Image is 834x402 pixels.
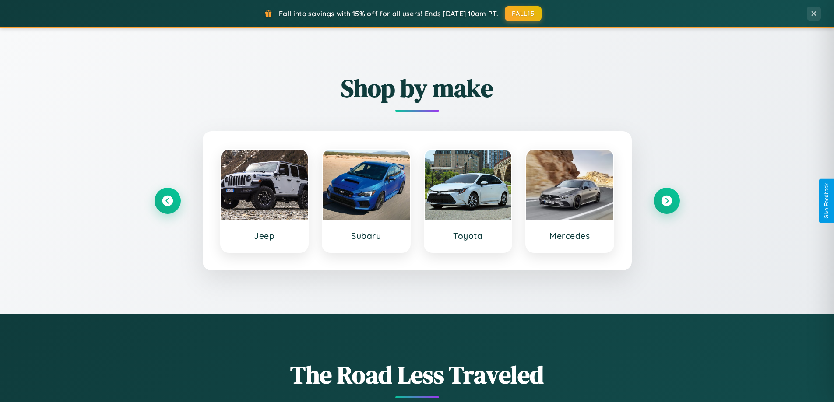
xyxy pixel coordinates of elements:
[823,183,830,219] div: Give Feedback
[331,231,401,241] h3: Subaru
[433,231,503,241] h3: Toyota
[279,9,498,18] span: Fall into savings with 15% off for all users! Ends [DATE] 10am PT.
[505,6,542,21] button: FALL15
[230,231,299,241] h3: Jeep
[155,358,680,392] h1: The Road Less Traveled
[155,71,680,105] h2: Shop by make
[535,231,605,241] h3: Mercedes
